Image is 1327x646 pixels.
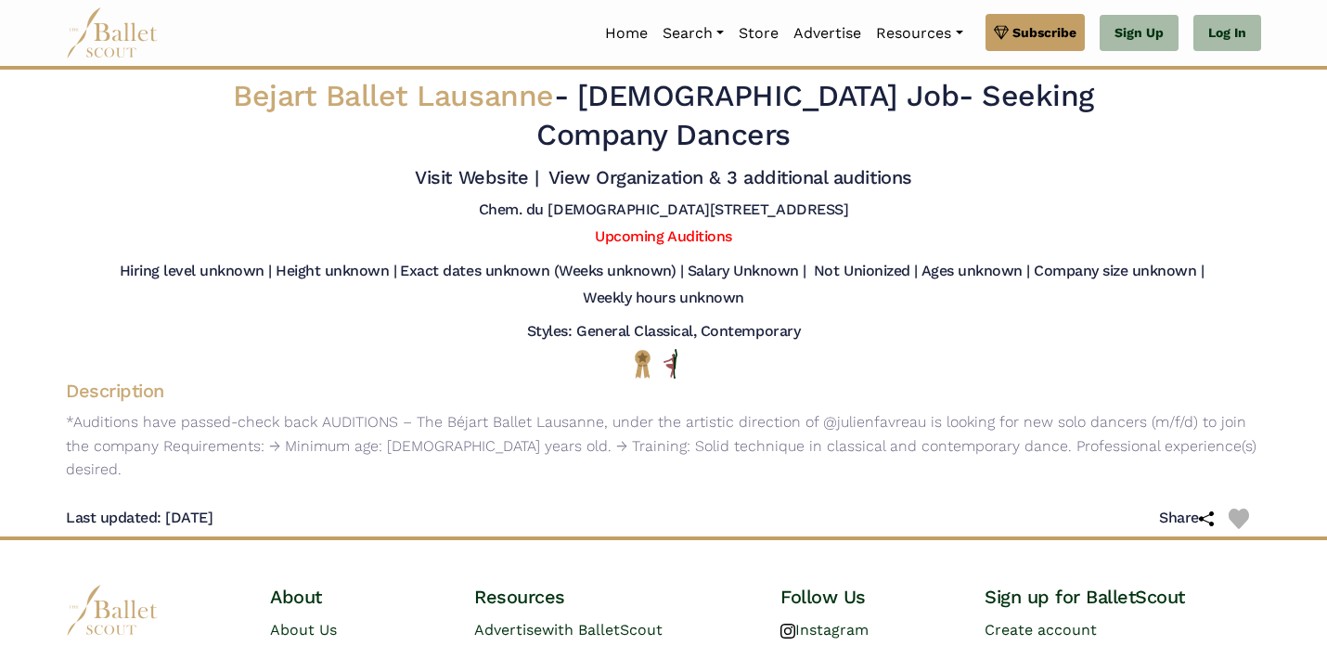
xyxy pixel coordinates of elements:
[986,14,1085,51] a: Subscribe
[688,262,806,281] h5: Salary Unknown |
[66,585,159,636] img: logo
[583,289,743,308] h5: Weekly hours unknown
[985,585,1261,609] h4: Sign up for BalletScout
[1159,509,1229,528] h5: Share
[548,166,912,188] a: View Organization & 3 additional auditions
[655,14,731,53] a: Search
[994,22,1009,43] img: gem.svg
[577,78,959,113] span: [DEMOGRAPHIC_DATA] Job
[527,322,800,342] h5: Styles: General Classical, Contemporary
[270,585,444,609] h4: About
[400,262,683,281] h5: Exact dates unknown (Weeks unknown) |
[631,349,654,378] img: National
[1193,15,1261,52] a: Log In
[786,14,869,53] a: Advertise
[270,621,337,639] a: About Us
[542,621,663,639] span: with BalletScout
[598,14,655,53] a: Home
[474,585,751,609] h4: Resources
[1100,15,1179,52] a: Sign Up
[276,262,396,281] h5: Height unknown |
[921,262,1030,281] h5: Ages unknown |
[479,200,848,220] h5: Chem. du [DEMOGRAPHIC_DATA][STREET_ADDRESS]
[1229,509,1249,529] img: Heart
[1012,22,1076,43] span: Subscribe
[869,14,970,53] a: Resources
[51,379,1276,403] h4: Description
[731,14,786,53] a: Store
[663,349,677,379] img: All
[168,77,1159,154] h2: - - Seeking Company Dancers
[1034,262,1204,281] h5: Company size unknown |
[780,624,795,639] img: instagram logo
[814,262,918,281] h5: Not Unionized |
[233,78,553,113] span: Bejart Ballet Lausanne
[780,621,869,639] a: Instagram
[780,585,955,609] h4: Follow Us
[415,166,538,188] a: Visit Website |
[985,621,1097,639] a: Create account
[474,621,663,639] a: Advertisewith BalletScout
[120,262,272,281] h5: Hiring level unknown |
[595,227,731,245] a: Upcoming Auditions
[66,509,213,528] h5: Last updated: [DATE]
[51,410,1276,482] p: *Auditions have passed-check back AUDITIONS – The Béjart Ballet Lausanne, under the artistic dire...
